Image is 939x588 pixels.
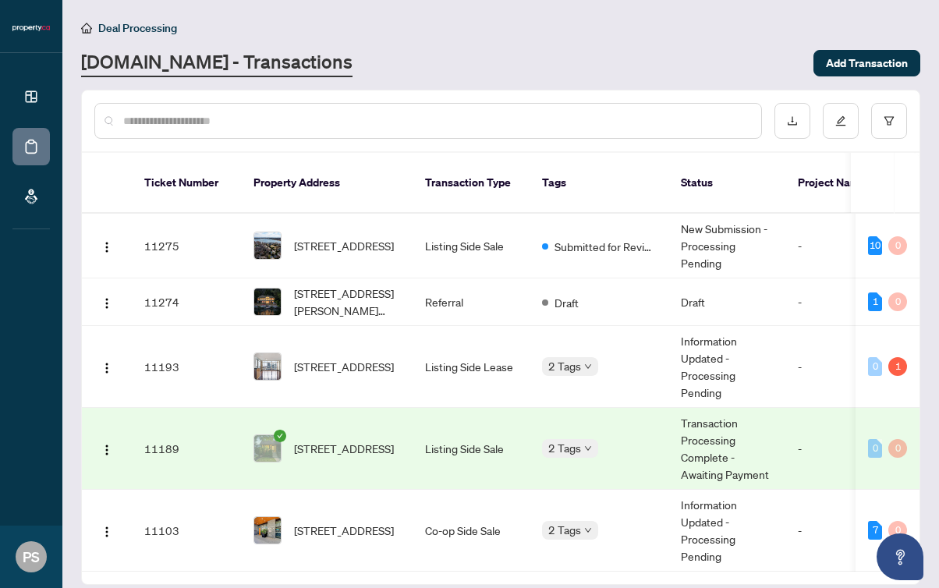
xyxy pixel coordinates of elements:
img: Logo [101,297,113,310]
td: 11274 [132,278,241,326]
span: filter [884,115,895,126]
td: Transaction Processing Complete - Awaiting Payment [668,408,785,490]
span: Draft [555,294,579,311]
span: 2 Tags [548,357,581,375]
th: Property Address [241,153,413,214]
th: Ticket Number [132,153,241,214]
img: thumbnail-img [254,232,281,259]
img: thumbnail-img [254,289,281,315]
td: Information Updated - Processing Pending [668,490,785,572]
div: 0 [888,521,907,540]
div: 7 [868,521,882,540]
td: - [785,278,879,326]
span: 2 Tags [548,521,581,539]
td: - [785,326,879,408]
span: PS [23,546,40,568]
div: 10 [868,236,882,255]
div: 0 [868,357,882,376]
span: [STREET_ADDRESS][PERSON_NAME][PERSON_NAME][PERSON_NAME] [294,285,400,319]
span: down [584,526,592,534]
span: check-circle [274,430,286,442]
img: Logo [101,526,113,538]
td: Listing Side Lease [413,326,530,408]
th: Project Name [785,153,879,214]
div: 0 [888,236,907,255]
td: Listing Side Sale [413,214,530,278]
span: [STREET_ADDRESS] [294,440,394,457]
button: Open asap [877,533,923,580]
span: home [81,23,92,34]
img: thumbnail-img [254,517,281,544]
button: download [774,103,810,139]
td: New Submission - Processing Pending [668,214,785,278]
th: Status [668,153,785,214]
span: [STREET_ADDRESS] [294,358,394,375]
td: Draft [668,278,785,326]
td: - [785,214,879,278]
button: Logo [94,436,119,461]
button: edit [823,103,859,139]
th: Tags [530,153,668,214]
span: [STREET_ADDRESS] [294,237,394,254]
div: 1 [888,357,907,376]
span: down [584,445,592,452]
th: Transaction Type [413,153,530,214]
div: 0 [888,292,907,311]
img: Logo [101,444,113,456]
td: - [785,408,879,490]
td: Referral [413,278,530,326]
td: Information Updated - Processing Pending [668,326,785,408]
div: 0 [888,439,907,458]
button: Logo [94,518,119,543]
img: thumbnail-img [254,353,281,380]
button: Logo [94,289,119,314]
span: Submitted for Review [555,238,656,255]
span: download [787,115,798,126]
td: 11103 [132,490,241,572]
button: filter [871,103,907,139]
td: Co-op Side Sale [413,490,530,572]
span: [STREET_ADDRESS] [294,522,394,539]
a: [DOMAIN_NAME] - Transactions [81,49,353,77]
div: 0 [868,439,882,458]
span: down [584,363,592,370]
td: 11189 [132,408,241,490]
img: Logo [101,241,113,253]
td: Listing Side Sale [413,408,530,490]
div: 1 [868,292,882,311]
td: 11193 [132,326,241,408]
img: thumbnail-img [254,435,281,462]
button: Logo [94,233,119,258]
td: - [785,490,879,572]
img: Logo [101,362,113,374]
span: 2 Tags [548,439,581,457]
span: Add Transaction [826,51,908,76]
button: Add Transaction [813,50,920,76]
span: edit [835,115,846,126]
span: Deal Processing [98,21,177,35]
td: 11275 [132,214,241,278]
button: Logo [94,354,119,379]
img: logo [12,23,50,33]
